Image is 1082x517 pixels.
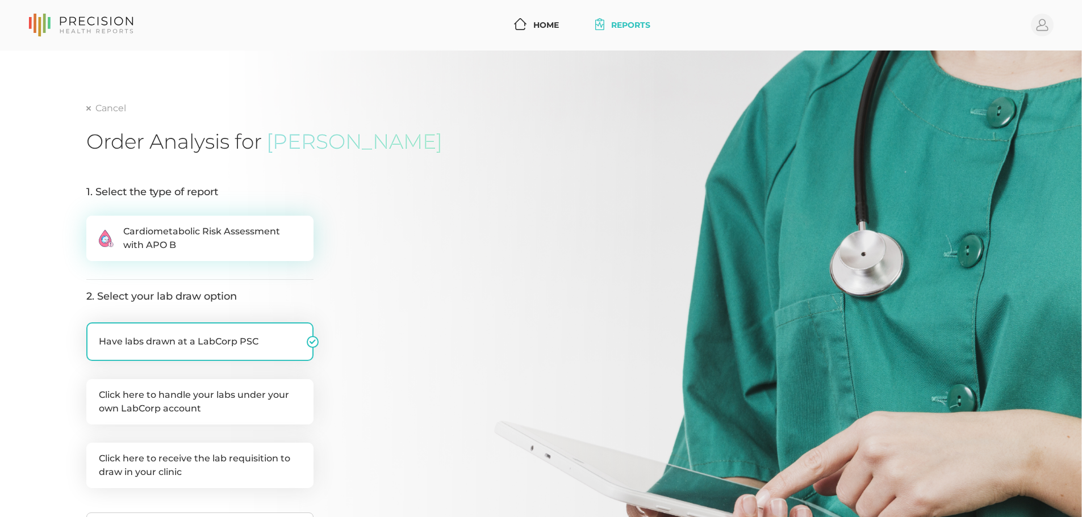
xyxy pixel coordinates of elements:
a: Home [509,15,563,36]
span: [PERSON_NAME] [266,129,442,154]
h1: Order Analysis for [86,129,996,154]
label: Click here to receive the lab requisition to draw in your clinic [86,443,314,488]
span: Cardiometabolic Risk Assessment with APO B [123,225,301,252]
label: Have labs drawn at a LabCorp PSC [86,322,314,361]
legend: 2. Select your lab draw option [86,289,314,304]
a: Reports [591,15,655,36]
label: Click here to handle your labs under your own LabCorp account [86,379,314,424]
a: Cancel [86,103,126,114]
legend: 1. Select the type of report [86,186,314,203]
